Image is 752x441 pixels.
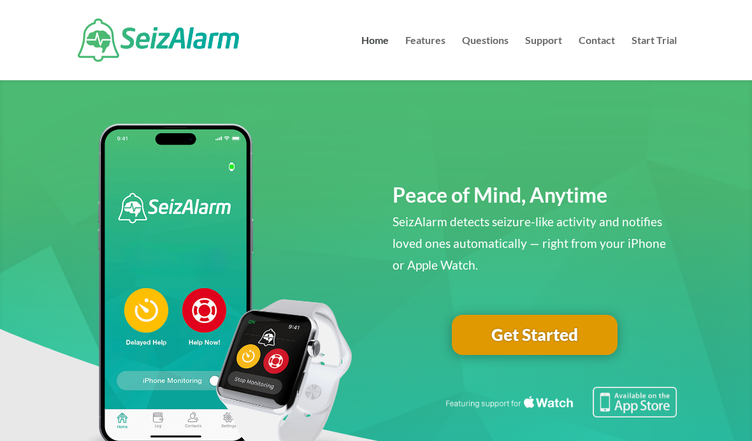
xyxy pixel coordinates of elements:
[452,315,618,356] a: Get Started
[525,36,562,80] a: Support
[393,214,666,272] span: SeizAlarm detects seizure-like activity and notifies loved ones automatically — right from your i...
[579,36,615,80] a: Contact
[632,36,677,80] a: Start Trial
[405,36,445,80] a: Features
[444,387,677,417] img: Seizure detection available in the Apple App Store.
[462,36,509,80] a: Questions
[444,405,677,420] a: Featuring seizure detection support for the Apple Watch
[393,182,607,207] span: Peace of Mind, Anytime
[361,36,389,80] a: Home
[78,18,239,62] img: SeizAlarm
